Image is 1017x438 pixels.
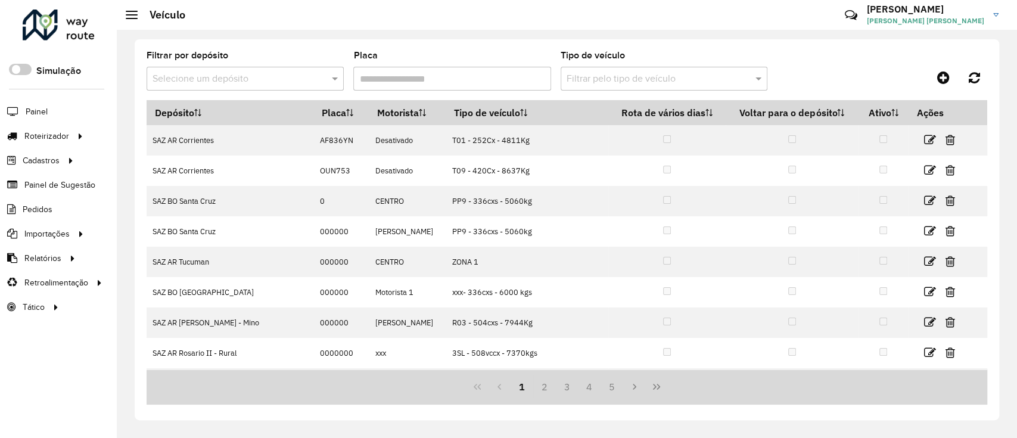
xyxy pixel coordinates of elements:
[924,253,936,269] a: Editar
[147,368,314,399] td: SAZ AR Mercado Central - SMK
[369,247,446,277] td: CENTRO
[446,156,608,186] td: T09 - 420Cx - 8637Kg
[924,192,936,209] a: Editar
[556,375,579,398] button: 3
[867,4,984,15] h3: [PERSON_NAME]
[369,156,446,186] td: Desativado
[924,284,936,300] a: Editar
[26,105,48,118] span: Painel
[147,156,314,186] td: SAZ AR Corrientes
[838,2,864,28] a: Contato Rápido
[946,314,955,330] a: Excluir
[946,223,955,239] a: Excluir
[369,125,446,156] td: Desativado
[314,216,369,247] td: 000000
[24,228,70,240] span: Importações
[147,100,314,125] th: Depósito
[147,307,314,338] td: SAZ AR [PERSON_NAME] - Mino
[147,186,314,216] td: SAZ BO Santa Cruz
[353,48,377,63] label: Placa
[909,100,980,125] th: Ações
[645,375,668,398] button: Last Page
[946,344,955,361] a: Excluir
[726,100,858,125] th: Voltar para o depósito
[608,100,726,125] th: Rota de vários dias
[24,252,61,265] span: Relatórios
[446,338,608,368] td: 3SL - 508vccx - 7370kgs
[314,277,369,307] td: 000000
[314,338,369,368] td: 0000000
[314,156,369,186] td: OUN753
[924,132,936,148] a: Editar
[147,48,228,63] label: Filtrar por depósito
[446,277,608,307] td: xxx- 336cxs - 6000 kgs
[946,192,955,209] a: Excluir
[946,253,955,269] a: Excluir
[946,162,955,178] a: Excluir
[23,154,60,167] span: Cadastros
[147,125,314,156] td: SAZ AR Corrientes
[369,338,446,368] td: xxx
[924,314,936,330] a: Editar
[924,344,936,361] a: Editar
[24,277,88,289] span: Retroalimentação
[36,64,81,78] label: Simulação
[314,368,369,399] td: 0000000
[369,216,446,247] td: [PERSON_NAME]
[147,338,314,368] td: SAZ AR Rosario II - Rural
[946,132,955,148] a: Excluir
[369,186,446,216] td: CENTRO
[23,203,52,216] span: Pedidos
[623,375,646,398] button: Next Page
[859,100,909,125] th: Ativo
[369,277,446,307] td: Motorista 1
[446,247,608,277] td: ZONA 1
[446,100,608,125] th: Tipo de veículo
[446,307,608,338] td: R03 - 504cxs - 7944Kg
[578,375,601,398] button: 4
[314,307,369,338] td: 000000
[138,8,185,21] h2: Veículo
[314,125,369,156] td: AF836YN
[446,125,608,156] td: T01 - 252Cx - 4811Kg
[369,307,446,338] td: [PERSON_NAME]
[23,301,45,313] span: Tático
[446,368,608,399] td: EB - 357 - 504cxs - 9281kg
[561,48,625,63] label: Tipo de veículo
[601,375,623,398] button: 5
[147,216,314,247] td: SAZ BO Santa Cruz
[314,100,369,125] th: Placa
[446,216,608,247] td: PP9 - 336cxs - 5060kg
[533,375,556,398] button: 2
[924,162,936,178] a: Editar
[314,186,369,216] td: 0
[511,375,533,398] button: 1
[314,247,369,277] td: 000000
[446,186,608,216] td: PP9 - 336cxs - 5060kg
[24,179,95,191] span: Painel de Sugestão
[867,15,984,26] span: [PERSON_NAME] [PERSON_NAME]
[24,130,69,142] span: Roteirizador
[147,247,314,277] td: SAZ AR Tucuman
[946,284,955,300] a: Excluir
[369,100,446,125] th: Motorista
[369,368,446,399] td: EB
[147,277,314,307] td: SAZ BO [GEOGRAPHIC_DATA]
[924,223,936,239] a: Editar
